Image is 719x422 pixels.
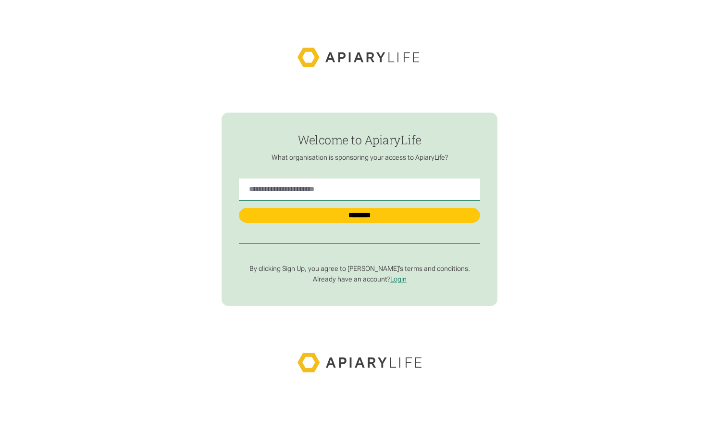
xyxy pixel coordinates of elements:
[239,133,480,147] h1: Welcome to ApiaryLife
[239,153,480,162] p: What organisation is sponsoring your access to ApiaryLife?
[390,275,407,283] a: Login
[239,265,480,273] p: By clicking Sign Up, you agree to [PERSON_NAME]’s terms and conditions.
[222,113,497,306] form: find-employer
[239,275,480,284] p: Already have an account?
